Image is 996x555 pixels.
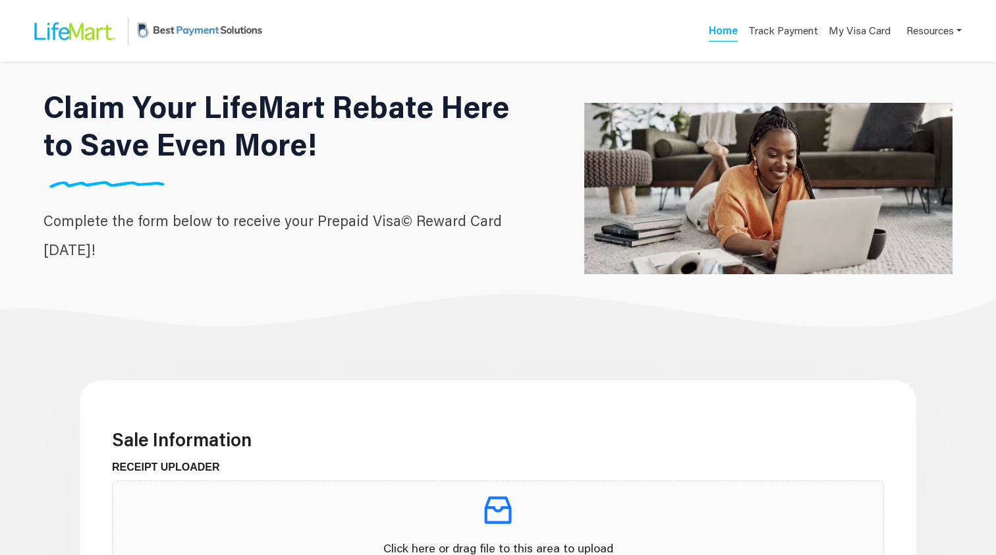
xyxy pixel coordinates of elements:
label: RECEIPT UPLOADER [112,459,230,475]
img: BPS Logo [134,9,265,53]
a: LifeMart LogoBPS Logo [24,9,265,53]
img: LifeMart Logo [24,10,123,52]
a: Track Payment [748,23,818,42]
a: Home [709,23,738,42]
p: Complete the form below to receive your Prepaid Visa© Reward Card [DATE]! [43,206,530,264]
span: inbox [480,492,516,529]
h1: Claim Your LifeMart Rebate Here to Save Even More! [43,88,530,163]
a: Resources [906,17,962,44]
img: Divider [43,181,170,188]
img: LifeMart Hero [584,35,953,342]
a: My Visa Card [829,17,891,44]
h3: Sale Information [112,428,884,451]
